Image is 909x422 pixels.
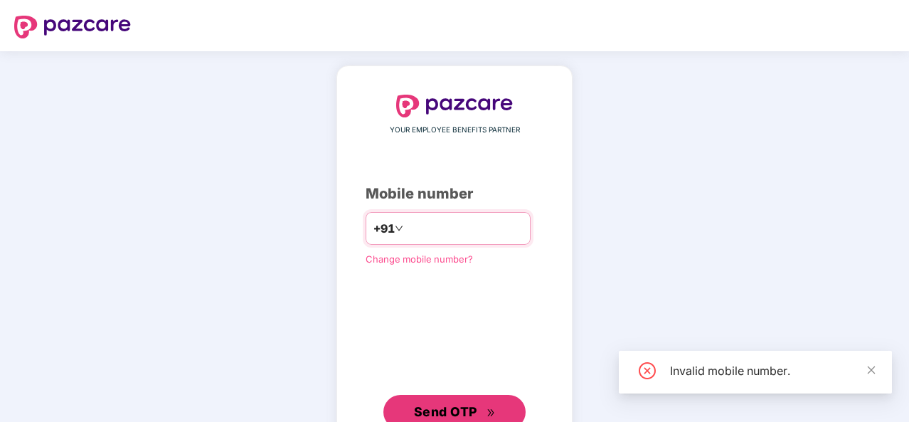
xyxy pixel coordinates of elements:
span: Send OTP [414,404,477,419]
div: Mobile number [366,183,543,205]
span: down [395,224,403,233]
span: close-circle [639,362,656,379]
span: close [866,365,876,375]
a: Change mobile number? [366,253,473,265]
img: logo [396,95,513,117]
img: logo [14,16,131,38]
span: +91 [373,220,395,238]
span: YOUR EMPLOYEE BENEFITS PARTNER [390,125,520,136]
span: double-right [487,408,496,418]
div: Invalid mobile number. [670,362,875,379]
